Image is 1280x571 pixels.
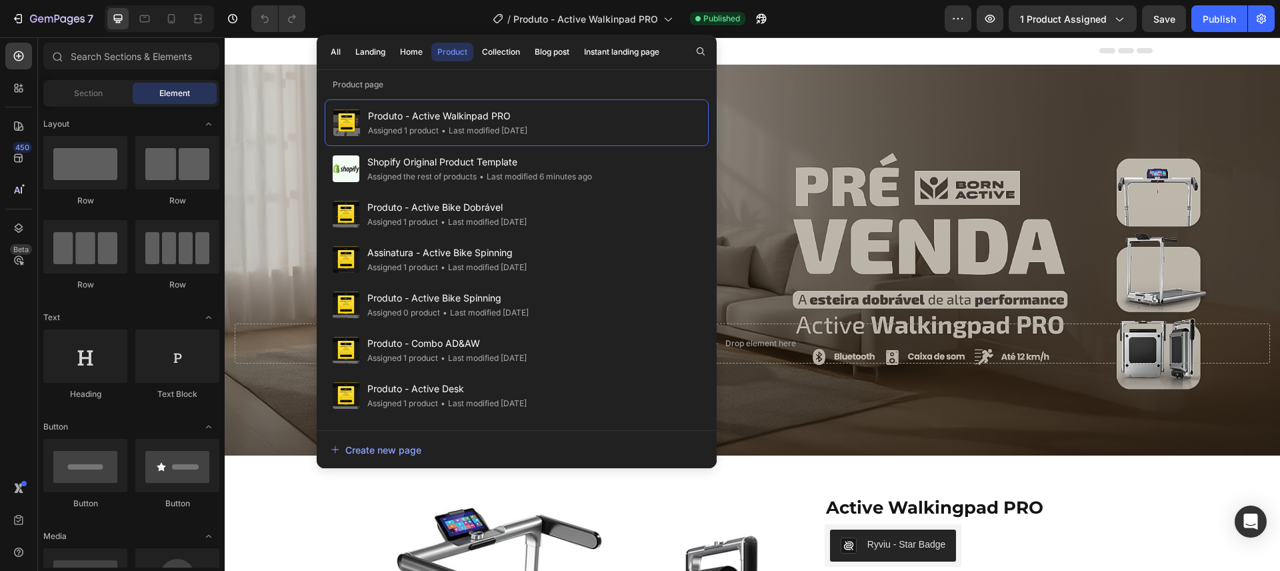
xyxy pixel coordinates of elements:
span: Element [159,87,190,99]
span: Toggle open [198,307,219,328]
div: Open Intercom Messenger [1235,506,1267,538]
div: Beta [10,244,32,255]
span: • [441,217,445,227]
div: Last modified [DATE] [438,215,527,229]
div: Assigned the rest of products [367,170,477,183]
div: Row [135,279,219,291]
button: Home [394,43,429,61]
span: Text [43,312,60,324]
div: Product [437,46,467,58]
p: 7 [87,11,93,27]
div: Instant landing page [584,46,659,58]
div: Row [43,279,127,291]
h1: Active Walkingpad PRO [600,458,908,484]
button: 7 [5,5,99,32]
span: Produto - Combo AD&AW [367,336,527,352]
span: Layout [43,118,69,130]
span: Toggle open [198,113,219,135]
button: Create new page [330,436,703,463]
button: Instant landing page [578,43,665,61]
div: Assigned 1 product [367,397,438,410]
div: Last modified [DATE] [438,397,527,410]
div: Home [400,46,423,58]
div: Assigned 1 product [367,261,438,274]
button: Ryviu - Star Badge [605,492,732,524]
span: / [507,12,511,26]
div: Drop element here [501,301,571,312]
div: Last modified [DATE] [438,352,527,365]
button: Blog post [529,43,575,61]
span: Produto - Active Walkinpad PRO [513,12,658,26]
span: • [441,353,445,363]
div: Row [43,195,127,207]
div: Assigned 1 product [367,215,438,229]
div: All [331,46,341,58]
div: Text Block [135,388,219,400]
button: All [325,43,347,61]
input: Search Sections & Elements [43,43,219,69]
div: Last modified [DATE] [439,124,527,137]
span: Produto - Active Bike Spinning [367,290,529,306]
span: Shopify Original Product Template [367,154,592,170]
div: Assigned 1 product [368,124,439,137]
img: CJed0K2x44sDEAE=.png [616,500,632,516]
div: Last modified 6 minutes ago [477,170,592,183]
div: Undo/Redo [251,5,305,32]
span: Save [1153,13,1175,25]
div: Ryviu - Star Badge [643,500,721,514]
span: • [441,125,446,135]
span: Produto - Active Bike Dobrável [367,199,527,215]
button: Save [1142,5,1186,32]
span: Produto - Active Desk [367,381,527,397]
span: Section [74,87,103,99]
span: Toggle open [198,526,219,547]
span: Button [43,421,68,433]
span: 1 product assigned [1020,12,1107,26]
span: Assinatura - Active Bike Spinning [367,245,527,261]
div: Publish [1203,12,1236,26]
span: • [479,171,484,181]
div: Row [135,195,219,207]
button: Landing [349,43,391,61]
div: 450 [13,142,32,153]
div: Assigned 0 product [367,306,440,320]
span: Media [43,530,67,542]
button: Publish [1191,5,1247,32]
button: 1 product assigned [1009,5,1137,32]
span: Toggle open [198,416,219,438]
div: Assigned 1 product [367,352,438,365]
p: Product page [317,78,717,91]
span: • [441,262,445,272]
div: Create new page [331,443,421,457]
span: • [443,308,447,318]
span: Published [703,13,740,25]
div: Landing [355,46,385,58]
span: Produto - Active Walkinpad PRO [368,108,527,124]
div: Button [135,498,219,510]
div: Heading [43,388,127,400]
div: Last modified [DATE] [440,306,529,320]
div: Blog post [535,46,569,58]
button: Collection [476,43,526,61]
div: Last modified [DATE] [438,261,527,274]
iframe: Design area [225,37,1280,571]
button: Product [431,43,473,61]
div: Button [43,498,127,510]
div: Collection [482,46,520,58]
span: • [441,398,445,408]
